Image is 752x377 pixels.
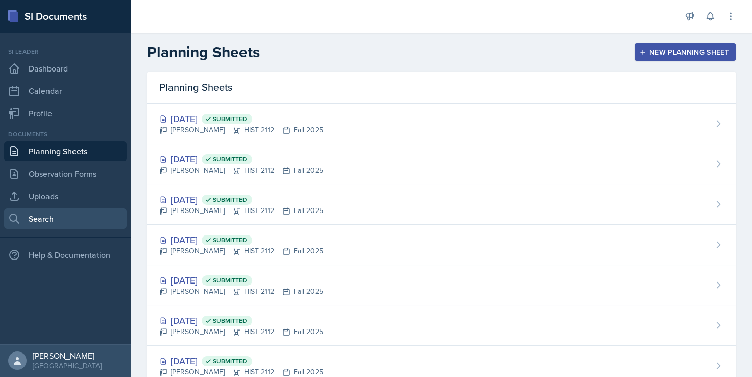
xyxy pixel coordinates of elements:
[159,354,323,368] div: [DATE]
[147,184,736,225] a: [DATE] Submitted [PERSON_NAME]HIST 2112Fall 2025
[213,236,247,244] span: Submitted
[159,314,323,327] div: [DATE]
[4,47,127,56] div: Si leader
[4,103,127,124] a: Profile
[213,317,247,325] span: Submitted
[147,144,736,184] a: [DATE] Submitted [PERSON_NAME]HIST 2112Fall 2025
[213,155,247,163] span: Submitted
[159,125,323,135] div: [PERSON_NAME] HIST 2112 Fall 2025
[4,163,127,184] a: Observation Forms
[33,350,102,361] div: [PERSON_NAME]
[159,152,323,166] div: [DATE]
[4,245,127,265] div: Help & Documentation
[159,246,323,256] div: [PERSON_NAME] HIST 2112 Fall 2025
[4,186,127,206] a: Uploads
[4,58,127,79] a: Dashboard
[159,233,323,247] div: [DATE]
[213,357,247,365] span: Submitted
[159,273,323,287] div: [DATE]
[4,141,127,161] a: Planning Sheets
[147,225,736,265] a: [DATE] Submitted [PERSON_NAME]HIST 2112Fall 2025
[635,43,736,61] button: New Planning Sheet
[641,48,729,56] div: New Planning Sheet
[4,81,127,101] a: Calendar
[33,361,102,371] div: [GEOGRAPHIC_DATA]
[213,276,247,285] span: Submitted
[159,193,323,206] div: [DATE]
[159,326,323,337] div: [PERSON_NAME] HIST 2112 Fall 2025
[4,208,127,229] a: Search
[147,72,736,104] div: Planning Sheets
[147,265,736,305] a: [DATE] Submitted [PERSON_NAME]HIST 2112Fall 2025
[159,205,323,216] div: [PERSON_NAME] HIST 2112 Fall 2025
[213,115,247,123] span: Submitted
[159,165,323,176] div: [PERSON_NAME] HIST 2112 Fall 2025
[147,305,736,346] a: [DATE] Submitted [PERSON_NAME]HIST 2112Fall 2025
[213,196,247,204] span: Submitted
[147,104,736,144] a: [DATE] Submitted [PERSON_NAME]HIST 2112Fall 2025
[159,112,323,126] div: [DATE]
[147,43,260,61] h2: Planning Sheets
[4,130,127,139] div: Documents
[159,286,323,297] div: [PERSON_NAME] HIST 2112 Fall 2025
